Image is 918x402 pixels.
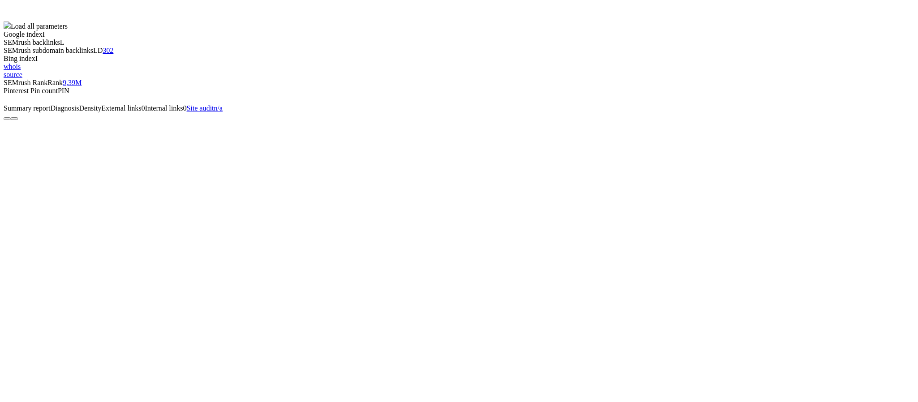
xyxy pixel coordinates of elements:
[11,22,68,30] span: Load all parameters
[35,55,38,62] span: I
[4,38,60,46] span: SEMrush backlinks
[4,63,21,70] a: whois
[4,47,93,54] span: SEMrush subdomain backlinks
[4,117,11,120] button: Close panel
[63,79,82,86] a: 9,39M
[4,87,58,94] span: Pinterest Pin count
[4,71,22,78] a: source
[4,79,47,86] span: SEMrush Rank
[93,47,103,54] span: LD
[43,30,45,38] span: I
[4,104,50,112] span: Summary report
[142,104,145,112] span: 0
[4,55,35,62] span: Bing index
[186,104,214,112] span: Site audit
[58,87,69,94] span: PIN
[79,104,101,112] span: Density
[60,38,65,46] span: L
[47,79,63,86] span: Rank
[11,117,18,120] button: Configure panel
[101,104,141,112] span: External links
[4,21,11,29] img: seoquake-icon.svg
[103,47,113,54] a: 302
[183,104,186,112] span: 0
[4,30,43,38] span: Google index
[186,104,222,112] a: Site auditn/a
[145,104,183,112] span: Internal links
[50,104,79,112] span: Diagnosis
[214,104,223,112] span: n/a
